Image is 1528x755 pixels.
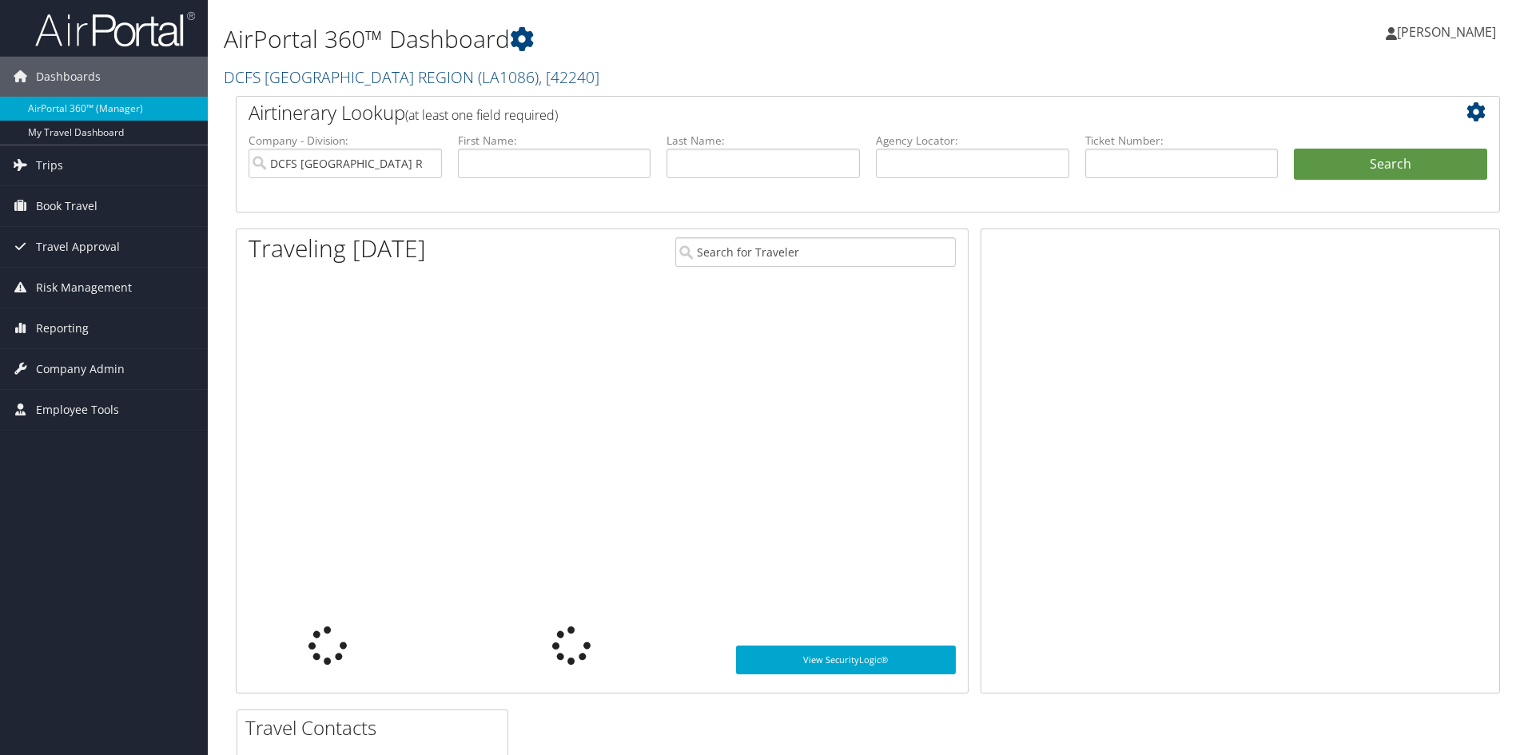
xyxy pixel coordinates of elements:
[245,714,507,741] h2: Travel Contacts
[35,10,195,48] img: airportal-logo.png
[249,133,442,149] label: Company - Division:
[224,66,599,88] a: DCFS [GEOGRAPHIC_DATA] REGION
[36,308,89,348] span: Reporting
[224,22,1083,56] h1: AirPortal 360™ Dashboard
[667,133,860,149] label: Last Name:
[36,57,101,97] span: Dashboards
[36,390,119,430] span: Employee Tools
[36,349,125,389] span: Company Admin
[539,66,599,88] span: , [ 42240 ]
[249,99,1382,126] h2: Airtinerary Lookup
[249,232,426,265] h1: Traveling [DATE]
[1294,149,1487,181] button: Search
[36,227,120,267] span: Travel Approval
[36,186,97,226] span: Book Travel
[458,133,651,149] label: First Name:
[36,145,63,185] span: Trips
[36,268,132,308] span: Risk Management
[736,646,956,674] a: View SecurityLogic®
[1085,133,1279,149] label: Ticket Number:
[478,66,539,88] span: ( LA1086 )
[876,133,1069,149] label: Agency Locator:
[1386,8,1512,56] a: [PERSON_NAME]
[1397,23,1496,41] span: [PERSON_NAME]
[675,237,956,267] input: Search for Traveler
[405,106,558,124] span: (at least one field required)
